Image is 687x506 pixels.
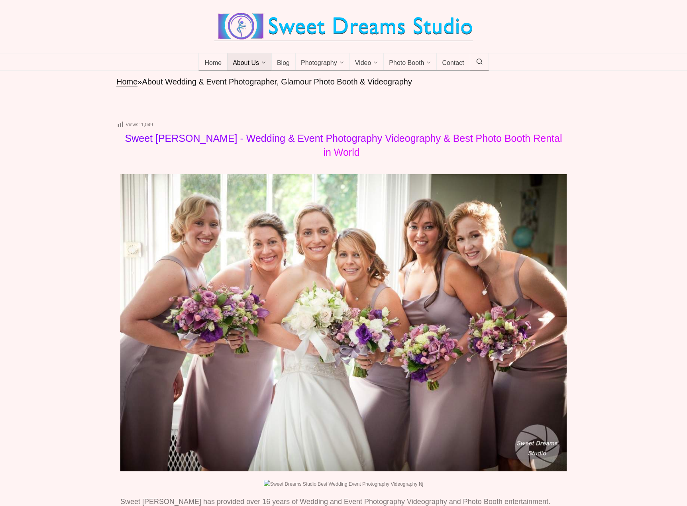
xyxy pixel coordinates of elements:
[389,59,424,67] span: Photo Booth
[116,76,571,87] nav: breadcrumbs
[442,59,464,67] span: Contact
[355,59,371,67] span: Video
[116,77,137,86] a: Home
[233,59,259,67] span: About Us
[264,480,423,488] img: Sweet Dreams Studio Best Wedding Event Photography Videography Nj
[141,122,153,127] span: 1,049
[126,122,139,127] span: Views:
[120,174,567,472] img: best wedding photography photographer new jersey new york sweet dreams studio
[383,53,437,71] a: Photo Booth
[204,59,222,67] span: Home
[137,77,142,86] span: »
[271,53,296,71] a: Blog
[436,53,470,71] a: Contact
[295,53,350,71] a: Photography
[227,53,272,71] a: About Us
[198,53,228,71] a: Home
[125,133,562,158] span: Sweet [PERSON_NAME] - Wedding & Event Photography Videography & Best Photo Booth Rental in World
[142,77,412,86] span: About Wedding & Event Photographer, Glamour Photo Booth & Videography
[214,12,473,41] img: Best Wedding Event Photography Photo Booth Videography NJ NY
[277,59,290,67] span: Blog
[349,53,384,71] a: Video
[301,59,337,67] span: Photography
